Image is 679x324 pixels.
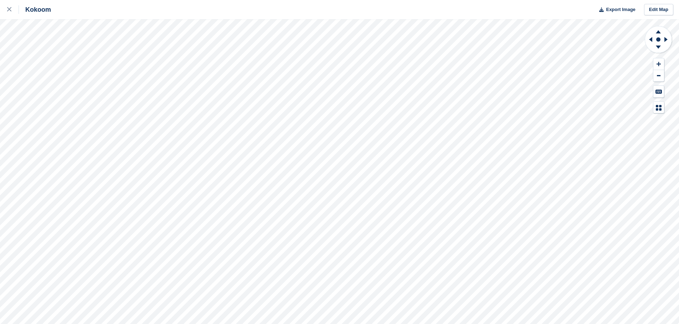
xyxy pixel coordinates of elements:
button: Zoom In [653,58,664,70]
a: Edit Map [644,4,673,16]
span: Export Image [606,6,635,13]
button: Map Legend [653,102,664,113]
button: Keyboard Shortcuts [653,86,664,97]
div: Kokoom [19,5,51,14]
button: Export Image [595,4,636,16]
button: Zoom Out [653,70,664,82]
